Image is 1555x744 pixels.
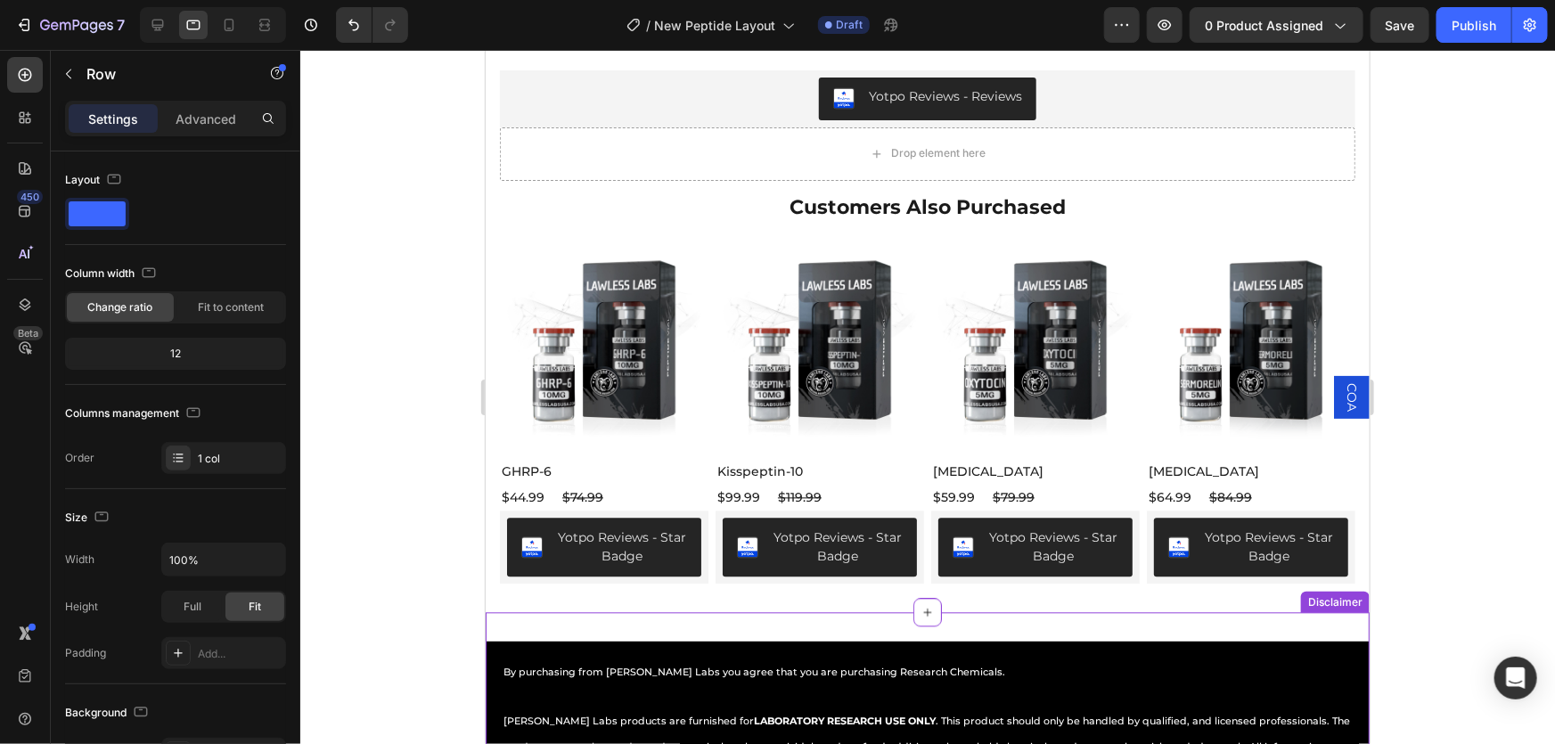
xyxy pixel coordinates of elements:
[333,28,551,70] button: Yotpo Reviews - Reviews
[36,487,57,509] img: CNOOi5q0zfgCEAE=.webp
[75,436,119,462] div: $74.99
[13,326,43,340] div: Beta
[230,410,438,436] h2: Kisspeptin-10
[69,341,282,366] div: 12
[1452,16,1496,35] div: Publish
[287,479,417,517] div: Yotpo Reviews - Star Badge
[1190,7,1363,43] button: 0 product assigned
[661,436,708,462] div: $64.99
[722,436,768,462] div: $84.99
[348,38,369,60] img: CNOOi5q0zfgCEAE=.webp
[336,7,408,43] div: Undo/Redo
[718,479,848,517] div: Yotpo Reviews - Star Badge
[230,187,438,396] a: Kisspeptin-10
[251,487,273,509] img: CNOOi5q0zfgCEAE=.webp
[268,666,450,678] strong: LABORATORY RESEARCH USE ONLY
[198,451,282,467] div: 1 col
[1205,16,1323,35] span: 0 product assigned
[65,168,125,192] div: Layout
[291,436,338,462] div: $119.99
[65,262,160,286] div: Column width
[249,599,261,615] span: Fit
[446,187,654,396] a: Oxytocin
[237,469,431,527] button: Yotpo Reviews - Star Badge
[65,599,98,615] div: Height
[7,7,133,43] button: 7
[383,38,536,57] div: Yotpo Reviews - Reviews
[661,410,870,436] h2: [MEDICAL_DATA]
[14,410,223,436] h2: GHRP-6
[14,187,223,396] a: GHRP-6
[446,410,654,436] h2: [MEDICAL_DATA]
[65,450,94,466] div: Order
[230,436,276,462] div: $99.99
[405,97,500,111] div: Drop element here
[683,487,704,509] img: CNOOi5q0zfgCEAE=.webp
[668,469,863,527] button: Yotpo Reviews - Star Badge
[176,110,236,128] p: Advanced
[71,479,201,517] div: Yotpo Reviews - Star Badge
[17,190,43,204] div: 450
[446,436,491,462] div: $59.99
[65,645,106,661] div: Padding
[1371,7,1429,43] button: Save
[654,16,775,35] span: New Peptide Layout
[505,436,551,462] div: $79.99
[21,469,216,527] button: Yotpo Reviews - Star Badge
[198,299,264,315] span: Fit to content
[184,599,201,615] span: Full
[14,145,870,172] h2: Customers Also Purchased
[88,110,138,128] p: Settings
[819,544,880,560] div: Disclaimer
[1386,18,1415,33] span: Save
[14,436,61,462] div: $44.99
[198,646,282,662] div: Add...
[486,50,1370,744] iframe: Design area
[453,469,647,527] button: Yotpo Reviews - Star Badge
[646,16,651,35] span: /
[18,666,864,729] span: [PERSON_NAME] Labs products are furnished for . This product should only be handled by qualified,...
[18,617,520,629] span: By purchasing from [PERSON_NAME] Labs you agree that you are purchasing Research Chemicals.
[661,187,870,396] a: Sermorelin
[503,479,633,517] div: Yotpo Reviews - Star Badge
[162,544,285,576] input: Auto
[88,299,153,315] span: Change ratio
[1436,7,1511,43] button: Publish
[65,552,94,568] div: Width
[1494,657,1537,699] div: Open Intercom Messenger
[65,506,112,530] div: Size
[857,333,875,362] span: COA
[467,487,488,509] img: CNOOi5q0zfgCEAE=.webp
[65,402,204,426] div: Columns management
[86,63,238,85] p: Row
[836,17,863,33] span: Draft
[117,14,125,36] p: 7
[65,701,151,725] div: Background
